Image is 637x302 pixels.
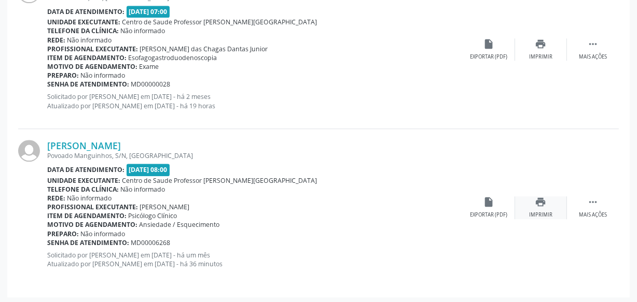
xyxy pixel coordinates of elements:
i: print [535,196,547,208]
span: Não informado [81,71,126,80]
span: Não informado [121,26,165,35]
b: Senha de atendimento: [47,238,129,247]
b: Senha de atendimento: [47,80,129,89]
div: Exportar (PDF) [470,211,508,219]
b: Profissional executante: [47,203,138,211]
span: Centro de Saude Professor [PERSON_NAME][GEOGRAPHIC_DATA] [122,176,317,185]
span: Esofagogastroduodenoscopia [129,53,217,62]
span: [PERSON_NAME] das Chagas Dantas Junior [140,45,268,53]
b: Rede: [47,194,65,203]
b: Telefone da clínica: [47,26,119,35]
span: MD00000028 [131,80,171,89]
span: [PERSON_NAME] [140,203,190,211]
span: [DATE] 07:00 [127,6,170,18]
i: insert_drive_file [483,38,495,50]
div: Mais ações [579,211,607,219]
span: Centro de Saude Professor [PERSON_NAME][GEOGRAPHIC_DATA] [122,18,317,26]
b: Preparo: [47,71,79,80]
p: Solicitado por [PERSON_NAME] em [DATE] - há um mês Atualizado por [PERSON_NAME] em [DATE] - há 36... [47,251,463,268]
i:  [587,38,599,50]
b: Telefone da clínica: [47,185,119,194]
b: Profissional executante: [47,45,138,53]
span: Não informado [121,185,165,194]
b: Item de agendamento: [47,53,127,62]
span: Psicólogo Clínico [129,211,177,220]
span: Ansiedade / Esquecimento [140,220,220,229]
b: Rede: [47,36,65,45]
b: Unidade executante: [47,176,120,185]
div: Mais ações [579,53,607,61]
b: Data de atendimento: [47,7,124,16]
span: Não informado [67,36,112,45]
b: Motivo de agendamento: [47,220,137,229]
i: print [535,38,547,50]
b: Motivo de agendamento: [47,62,137,71]
b: Item de agendamento: [47,211,127,220]
span: [DATE] 08:00 [127,164,170,176]
span: Não informado [67,194,112,203]
b: Unidade executante: [47,18,120,26]
div: Imprimir [529,211,552,219]
p: Solicitado por [PERSON_NAME] em [DATE] - há 2 meses Atualizado por [PERSON_NAME] em [DATE] - há 1... [47,92,463,110]
div: Povoado Manguinhos, S/N, [GEOGRAPHIC_DATA] [47,151,463,160]
div: Imprimir [529,53,552,61]
div: Exportar (PDF) [470,53,508,61]
span: MD00006268 [131,238,171,247]
b: Data de atendimento: [47,165,124,174]
a: [PERSON_NAME] [47,140,121,151]
i:  [587,196,599,208]
b: Preparo: [47,229,79,238]
img: img [18,140,40,162]
span: Exame [140,62,159,71]
span: Não informado [81,229,126,238]
i: insert_drive_file [483,196,495,208]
